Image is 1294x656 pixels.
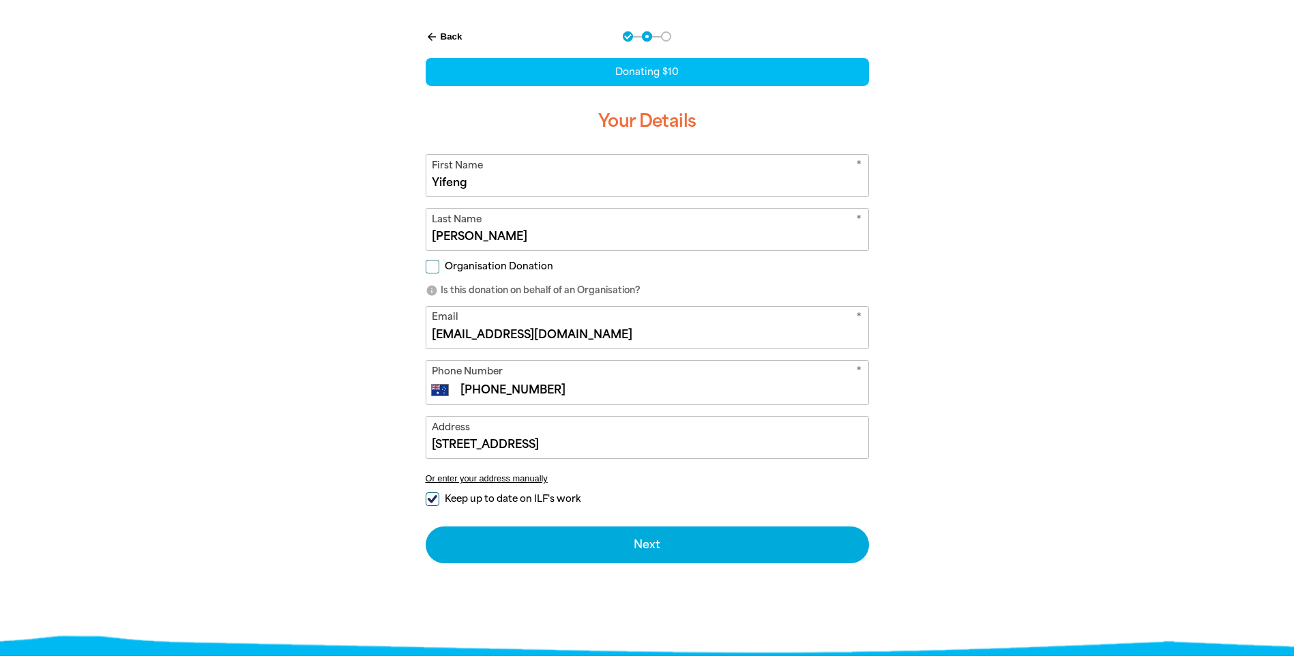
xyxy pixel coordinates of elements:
input: Keep up to date on ILF's work [426,492,439,506]
i: arrow_back [426,31,438,43]
div: Donating $10 [426,58,869,86]
h3: Your Details [426,100,869,143]
button: Next [426,526,869,563]
p: Is this donation on behalf of an Organisation? [426,284,869,297]
i: info [426,284,438,297]
button: Navigate to step 3 of 3 to enter your payment details [661,31,671,42]
button: Navigate to step 1 of 3 to enter your donation amount [623,31,633,42]
button: Back [420,25,468,48]
button: Or enter your address manually [426,473,869,483]
button: Navigate to step 2 of 3 to enter your details [642,31,652,42]
span: Organisation Donation [445,260,553,273]
input: Organisation Donation [426,260,439,273]
i: Required [856,364,862,381]
span: Keep up to date on ILF's work [445,492,580,505]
